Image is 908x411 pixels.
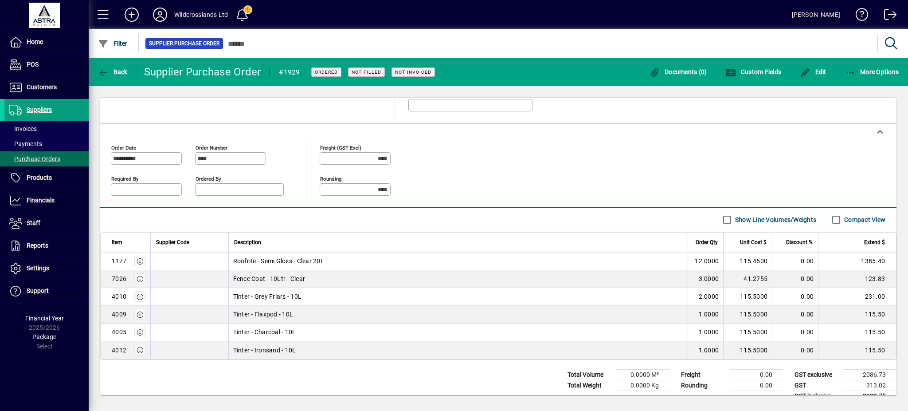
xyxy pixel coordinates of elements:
[111,144,136,150] mat-label: Order date
[818,288,896,306] td: 231.00
[4,257,89,280] a: Settings
[818,253,896,270] td: 1385.40
[723,270,772,288] td: 41.2755
[4,121,89,136] a: Invoices
[4,54,89,76] a: POS
[843,380,896,391] td: 313.02
[98,68,128,75] span: Back
[9,140,42,147] span: Payments
[27,106,52,113] span: Suppliers
[117,7,146,23] button: Add
[112,310,126,319] div: 4009
[96,36,130,51] button: Filter
[843,369,896,380] td: 2086.73
[146,7,174,23] button: Profile
[677,380,730,391] td: Rounding
[27,61,39,68] span: POS
[818,341,896,359] td: 115.50
[786,237,813,247] span: Discount %
[772,270,818,288] td: 0.00
[730,369,783,380] td: 0.00
[843,391,896,402] td: 2399.75
[842,215,885,224] label: Compact View
[112,328,126,336] div: 4005
[27,174,52,181] span: Products
[320,144,361,150] mat-label: Freight (GST excl)
[27,38,43,45] span: Home
[233,310,294,319] span: Tinter - Flaxpod - 10L
[233,328,296,336] span: Tinter - Charcoal - 10L
[818,270,896,288] td: 123.83
[616,369,669,380] td: 0.0000 M³
[9,125,37,132] span: Invoices
[4,136,89,151] a: Payments
[27,83,57,91] span: Customers
[790,369,843,380] td: GST exclusive
[112,346,126,355] div: 4012
[772,253,818,270] td: 0.00
[800,68,826,75] span: Edit
[27,219,40,226] span: Staff
[233,257,324,265] span: Roofrite - Semi Gloss - Clear 20L
[723,306,772,324] td: 115.5000
[688,253,723,270] td: 12.0000
[563,380,616,391] td: Total Weight
[563,369,616,380] td: Total Volume
[792,8,840,22] div: [PERSON_NAME]
[723,64,783,80] button: Custom Fields
[9,155,60,162] span: Purchase Orders
[27,242,48,249] span: Reports
[4,31,89,53] a: Home
[174,8,228,22] div: Wildcrosslands Ltd
[234,237,261,247] span: Description
[688,341,723,359] td: 1.0000
[688,306,723,324] td: 1.0000
[864,237,885,247] span: Extend $
[395,69,431,75] span: Not Invoiced
[89,64,137,80] app-page-header-button: Back
[315,69,338,75] span: Ordered
[32,333,56,340] span: Package
[4,190,89,212] a: Financials
[233,274,305,283] span: Fence Coat - 10Ltr - Clear
[233,292,302,301] span: Tinter - Grey Friars - 10L
[27,197,55,204] span: Financials
[196,175,221,182] mat-label: Ordered by
[790,391,843,402] td: GST inclusive
[818,306,896,324] td: 115.50
[112,292,126,301] div: 4010
[733,215,816,224] label: Show Line Volumes/Weights
[843,64,901,80] button: More Options
[772,341,818,359] td: 0.00
[112,237,122,247] span: Item
[845,68,899,75] span: More Options
[320,175,341,182] mat-label: Rounding
[233,346,296,355] span: Tinter - Ironsand - 10L
[647,64,709,80] button: Documents (0)
[650,68,707,75] span: Documents (0)
[849,2,869,31] a: Knowledge Base
[818,324,896,341] td: 115.50
[772,306,818,324] td: 0.00
[723,288,772,306] td: 115.5000
[144,65,261,79] div: Supplier Purchase Order
[4,235,89,257] a: Reports
[677,369,730,380] td: Freight
[696,237,718,247] span: Order Qty
[4,167,89,189] a: Products
[4,212,89,234] a: Staff
[616,380,669,391] td: 0.0000 Kg
[111,175,138,182] mat-label: Required by
[688,288,723,306] td: 2.0000
[772,324,818,341] td: 0.00
[723,341,772,359] td: 115.5000
[772,288,818,306] td: 0.00
[156,237,189,247] span: Supplier Code
[4,76,89,99] a: Customers
[352,69,381,75] span: Not Filled
[149,39,219,48] span: Supplier Purchase Order
[96,64,130,80] button: Back
[688,270,723,288] td: 3.0000
[740,237,767,247] span: Unit Cost $
[27,265,49,272] span: Settings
